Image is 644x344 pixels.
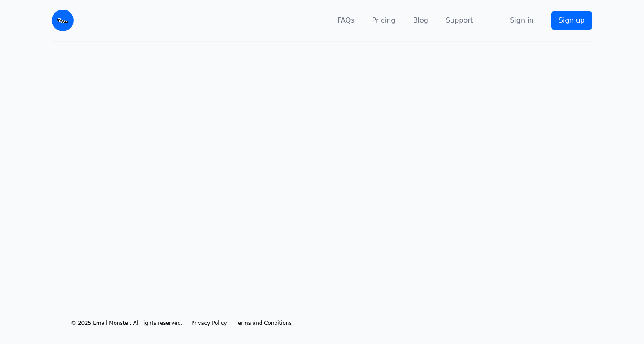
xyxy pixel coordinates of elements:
a: Support [446,15,473,26]
a: Pricing [372,15,396,26]
img: Email Monster [52,10,74,31]
a: FAQs [337,15,354,26]
a: Terms and Conditions [236,320,292,327]
a: Sign in [510,15,534,26]
a: Blog [413,15,428,26]
span: Terms and Conditions [236,320,292,326]
a: Privacy Policy [191,320,227,327]
span: Privacy Policy [191,320,227,326]
a: Sign up [551,11,592,30]
li: © 2025 Email Monster. All rights reserved. [71,320,183,327]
